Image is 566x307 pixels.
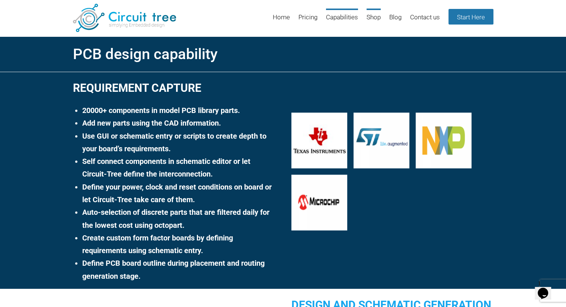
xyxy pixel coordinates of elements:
[82,257,275,282] li: Define PCB board outline during placement and routing generation stage.
[73,78,275,97] h2: Requirement Capture
[298,9,317,33] a: Pricing
[535,277,559,300] iframe: chat widget
[73,4,176,32] img: Circuit Tree
[273,9,290,33] a: Home
[82,117,275,129] li: Add new parts using the CAD information.
[82,155,275,181] li: Self connect components in schematic editor or let Circuit-Tree define the interconnection.
[82,130,275,155] li: Use GUI or schematic entry or scripts to create depth to your board’s requirements.
[410,9,440,33] a: Contact us
[326,9,358,33] a: Capabilities
[82,206,275,232] li: Auto-selection of discrete parts that are filtered daily for the lowest cost using octopart.
[82,232,275,257] li: Create custom form factor boards by defining requirements using schematic entry.
[448,9,493,25] a: Start Here
[82,181,275,206] li: Define your power, clock and reset conditions on board or let Circuit-Tree take care of them.
[367,9,381,33] a: Shop
[82,104,275,117] li: 20000+ components in model PCB library parts.
[389,9,402,33] a: Blog
[73,43,493,65] h1: PCB design capability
